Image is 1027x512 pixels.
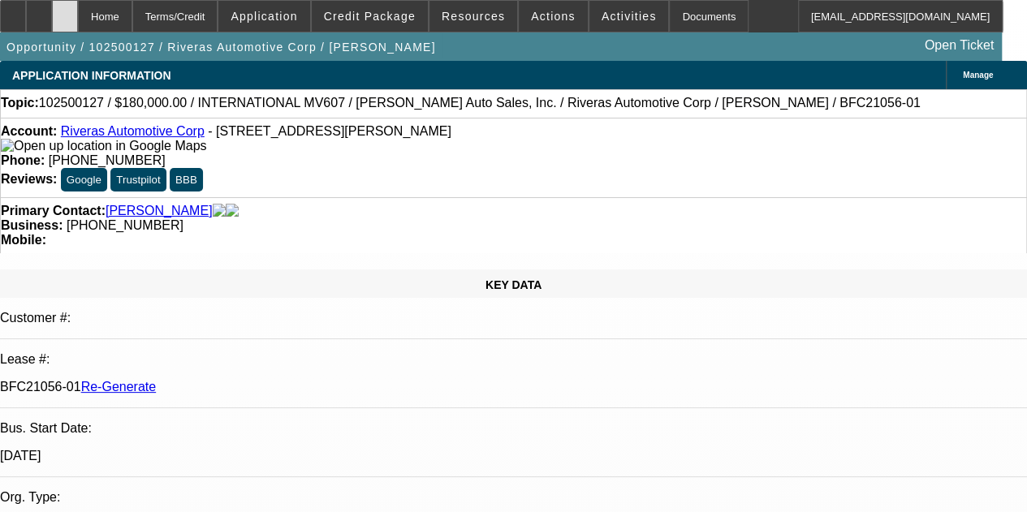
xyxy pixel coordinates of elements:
span: Actions [531,10,576,23]
span: KEY DATA [485,278,542,291]
a: View Google Maps [1,139,206,153]
strong: Business: [1,218,63,232]
span: Activities [602,10,657,23]
button: Activities [589,1,669,32]
span: - [STREET_ADDRESS][PERSON_NAME] [208,124,451,138]
span: Manage [963,71,993,80]
strong: Primary Contact: [1,204,106,218]
span: Opportunity / 102500127 / Riveras Automotive Corp / [PERSON_NAME] [6,41,436,54]
span: [PHONE_NUMBER] [67,218,183,232]
span: 102500127 / $180,000.00 / INTERNATIONAL MV607 / [PERSON_NAME] Auto Sales, Inc. / Riveras Automoti... [39,96,921,110]
span: Resources [442,10,505,23]
a: [PERSON_NAME] [106,204,213,218]
strong: Topic: [1,96,39,110]
strong: Phone: [1,153,45,167]
button: Credit Package [312,1,428,32]
button: Actions [519,1,588,32]
strong: Reviews: [1,172,57,186]
span: Application [231,10,297,23]
img: Open up location in Google Maps [1,139,206,153]
button: Trustpilot [110,168,166,191]
a: Open Ticket [918,32,1000,59]
button: Google [61,168,107,191]
strong: Account: [1,124,57,138]
a: Re-Generate [81,380,157,394]
button: Resources [429,1,517,32]
span: [PHONE_NUMBER] [49,153,166,167]
strong: Mobile: [1,233,46,247]
button: Application [218,1,309,32]
button: BBB [170,168,203,191]
img: linkedin-icon.png [226,204,239,218]
img: facebook-icon.png [213,204,226,218]
span: APPLICATION INFORMATION [12,69,170,82]
a: Riveras Automotive Corp [61,124,205,138]
span: Credit Package [324,10,416,23]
